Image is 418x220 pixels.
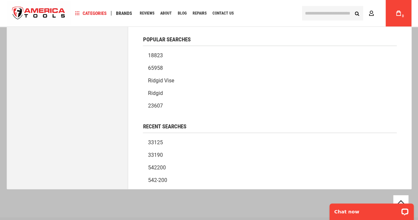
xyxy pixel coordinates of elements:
[143,161,397,174] a: 542200
[143,124,186,129] span: Recent Searches
[351,7,363,20] button: Search
[113,9,135,18] a: Brands
[75,11,107,16] span: Categories
[116,11,132,16] span: Brands
[143,174,397,187] a: 542-200
[143,62,397,74] a: 65958
[7,1,71,26] img: America Tools
[7,1,71,26] a: store logo
[143,100,397,112] a: 23607
[143,87,397,100] a: Ridgid
[209,9,237,18] a: Contact Us
[143,49,397,62] a: 18823
[193,11,207,15] span: Repairs
[143,149,397,161] a: 33190
[140,11,154,15] span: Reviews
[325,199,418,220] iframe: LiveChat chat widget
[212,11,234,15] span: Contact Us
[143,74,397,87] a: Ridgid vise
[72,9,110,18] a: Categories
[137,9,157,18] a: Reviews
[157,9,175,18] a: About
[175,9,190,18] a: Blog
[402,14,404,18] span: 0
[160,11,172,15] span: About
[178,11,187,15] span: Blog
[143,136,397,149] a: 33125
[190,9,209,18] a: Repairs
[143,37,191,42] span: Popular Searches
